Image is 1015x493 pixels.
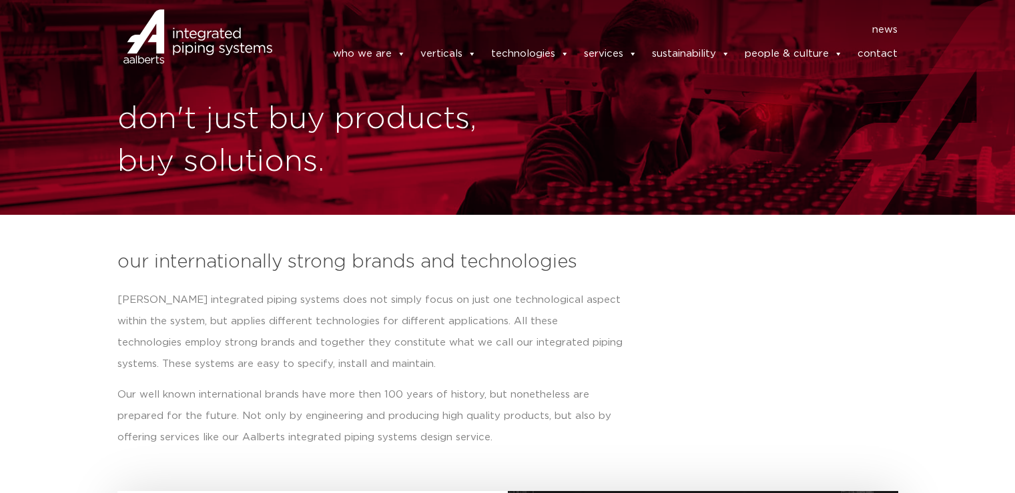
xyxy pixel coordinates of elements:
a: sustainability [652,41,730,67]
h3: our internationally strong brands and technologies [117,248,898,276]
p: [PERSON_NAME] integrated piping systems does not simply focus on just one technological aspect wi... [117,290,625,375]
a: people & culture [745,41,843,67]
a: contact [858,41,898,67]
p: Our well known international brands have more then 100 years of history, but nonetheless are prep... [117,384,625,448]
h1: don't just buy products, buy solutions. [117,98,501,183]
nav: Menu [292,19,898,41]
a: news [872,19,898,41]
a: services [584,41,637,67]
a: who we are [333,41,406,67]
a: verticals [420,41,476,67]
a: technologies [491,41,569,67]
